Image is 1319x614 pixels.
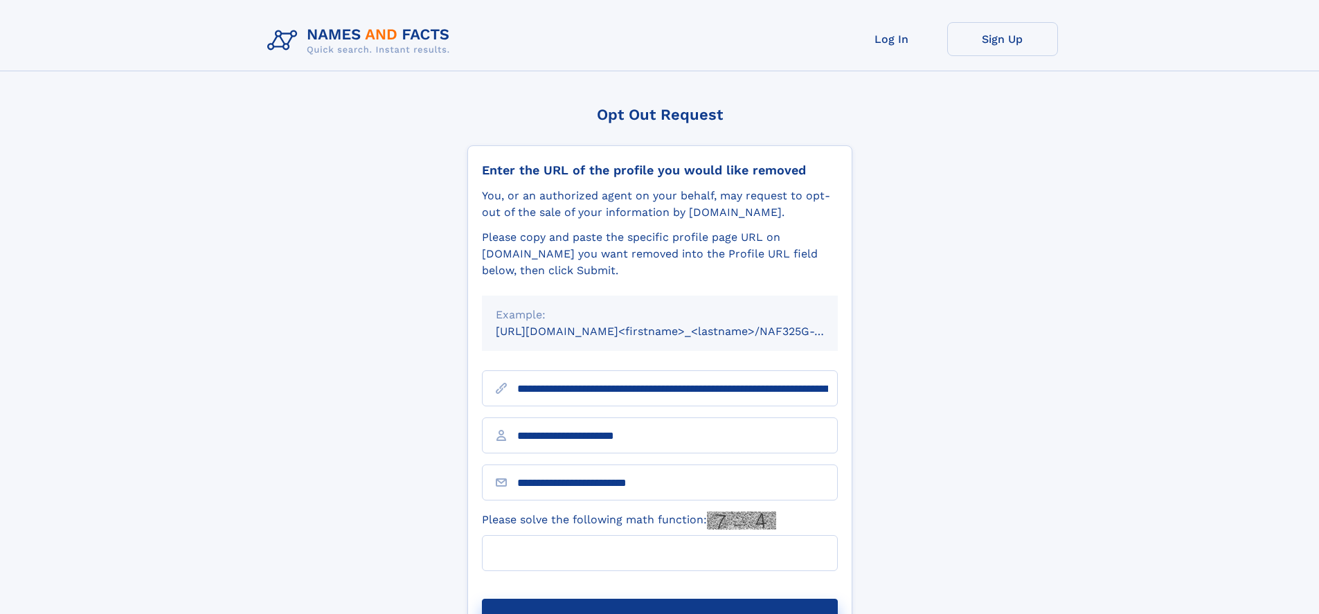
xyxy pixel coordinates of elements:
small: [URL][DOMAIN_NAME]<firstname>_<lastname>/NAF325G-xxxxxxxx [496,325,864,338]
div: Enter the URL of the profile you would like removed [482,163,838,178]
a: Sign Up [947,22,1058,56]
div: Please copy and paste the specific profile page URL on [DOMAIN_NAME] you want removed into the Pr... [482,229,838,279]
div: You, or an authorized agent on your behalf, may request to opt-out of the sale of your informatio... [482,188,838,221]
div: Opt Out Request [467,106,852,123]
a: Log In [836,22,947,56]
label: Please solve the following math function: [482,512,776,530]
div: Example: [496,307,824,323]
img: Logo Names and Facts [262,22,461,60]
